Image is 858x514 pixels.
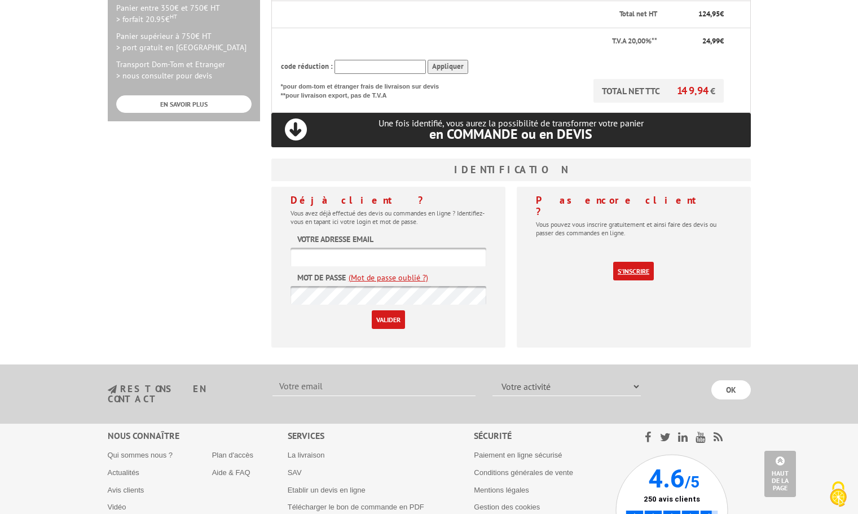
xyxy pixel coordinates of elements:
[281,79,450,100] p: *pour dom-tom et étranger frais de livraison sur devis **pour livraison export, pas de T.V.A
[297,234,373,245] label: Votre adresse email
[281,61,333,71] span: code réduction :
[667,9,724,20] p: €
[281,36,657,47] p: T.V.A 20,00%**
[108,451,173,459] a: Qui sommes nous ?
[288,468,302,477] a: SAV
[116,30,252,53] p: Panier supérieur à 750€ HT
[297,272,346,283] label: Mot de passe
[288,503,424,511] a: Télécharger le bon de commande en PDF
[702,36,720,46] span: 24,99
[288,429,474,442] div: Services
[593,79,724,103] p: TOTAL NET TTC €
[474,503,540,511] a: Gestion des cookies
[116,95,252,113] a: EN SAVOIR PLUS
[212,468,250,477] a: Aide & FAQ
[271,118,751,141] p: Une fois identifié, vous aurez la possibilité de transformer votre panier
[474,486,529,494] a: Mentions légales
[108,384,256,404] h3: restons en contact
[108,486,144,494] a: Avis clients
[474,468,573,477] a: Conditions générales de vente
[116,14,177,24] span: > forfait 20.95€
[474,451,562,459] a: Paiement en ligne sécurisé
[824,480,852,508] img: Cookies (fenêtre modale)
[536,220,732,237] p: Vous pouvez vous inscrire gratuitement et ainsi faire des devis ou passer des commandes en ligne.
[288,451,325,459] a: La livraison
[116,2,252,25] p: Panier entre 350€ et 750€ HT
[288,486,366,494] a: Etablir un devis en ligne
[349,272,428,283] a: (Mot de passe oublié ?)
[613,262,654,280] a: S'inscrire
[281,9,657,20] p: Total net HT
[536,195,732,217] h4: Pas encore client ?
[108,503,126,511] a: Vidéo
[291,209,486,226] p: Vous avez déjà effectué des devis ou commandes en ligne ? Identifiez-vous en tapant ici votre log...
[108,468,139,477] a: Actualités
[667,36,724,47] p: €
[116,71,212,81] span: > nous consulter pour devis
[677,84,710,97] span: 149,94
[291,195,486,206] h4: Déjà client ?
[429,125,592,143] span: en COMMANDE ou en DEVIS
[428,60,468,74] input: Appliquer
[116,59,252,81] p: Transport Dom-Tom et Etranger
[372,310,405,329] input: Valider
[108,385,117,394] img: newsletter.jpg
[212,451,253,459] a: Plan d'accès
[819,476,858,514] button: Cookies (fenêtre modale)
[474,429,615,442] div: Sécurité
[711,380,751,399] input: OK
[698,9,720,19] span: 124,95
[764,451,796,497] a: Haut de la page
[170,12,177,20] sup: HT
[271,159,751,181] h3: Identification
[272,377,476,396] input: Votre email
[108,429,288,442] div: Nous connaître
[116,42,247,52] span: > port gratuit en [GEOGRAPHIC_DATA]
